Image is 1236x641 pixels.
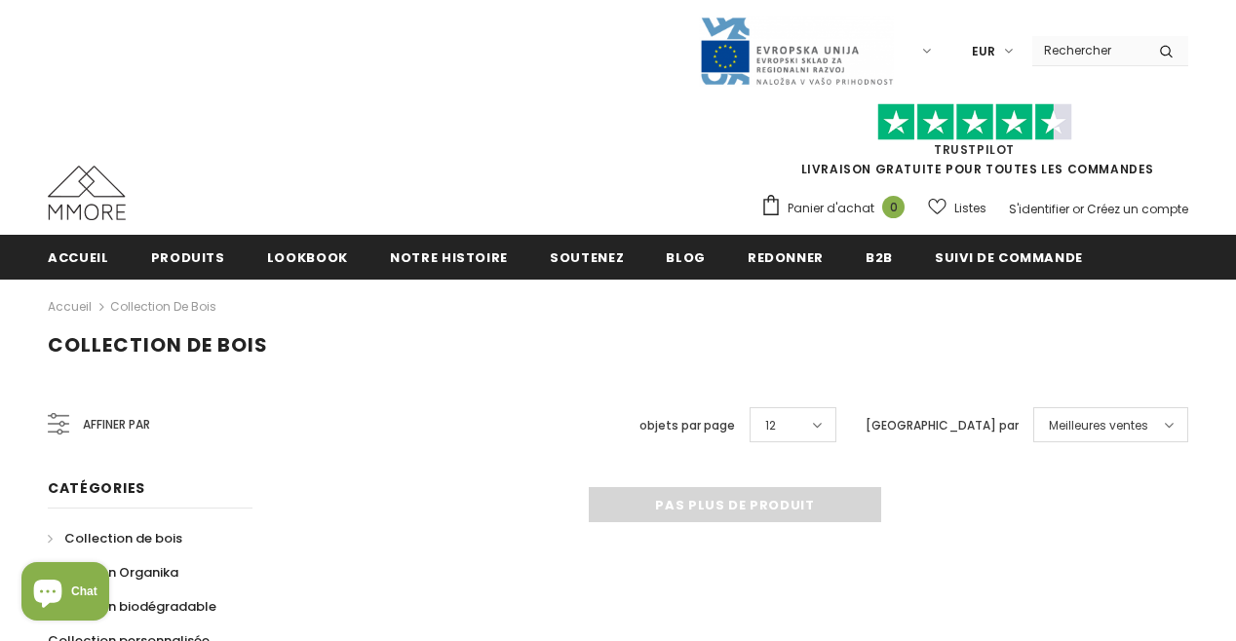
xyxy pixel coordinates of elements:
a: Panier d'achat 0 [760,194,914,223]
img: Javni Razpis [699,16,894,87]
a: Lookbook [267,235,348,279]
input: Search Site [1032,36,1144,64]
a: Notre histoire [390,235,508,279]
a: Accueil [48,295,92,319]
span: Redonner [748,248,824,267]
a: Collection Organika [48,555,178,589]
span: Accueil [48,248,109,267]
a: B2B [866,235,893,279]
span: Notre histoire [390,248,508,267]
a: Redonner [748,235,824,279]
span: EUR [972,42,995,61]
span: Panier d'achat [788,199,874,218]
img: Cas MMORE [48,166,126,220]
a: Créez un compte [1087,201,1188,217]
span: or [1072,201,1084,217]
span: Blog [666,248,706,267]
span: LIVRAISON GRATUITE POUR TOUTES LES COMMANDES [760,112,1188,177]
a: soutenez [550,235,624,279]
label: objets par page [639,416,735,435]
span: 0 [882,196,905,218]
label: [GEOGRAPHIC_DATA] par [866,416,1019,435]
span: Collection de bois [48,331,268,358]
span: Suivi de commande [935,248,1083,267]
inbox-online-store-chat: Shopify online store chat [16,562,115,625]
a: Suivi de commande [935,235,1083,279]
a: Produits [151,235,225,279]
a: Blog [666,235,706,279]
a: Listes [928,191,986,225]
img: Faites confiance aux étoiles pilotes [877,103,1072,141]
a: Collection de bois [48,521,182,555]
span: 12 [765,416,776,435]
a: Javni Razpis [699,42,894,58]
a: Collection biodégradable [48,589,216,623]
span: Affiner par [83,414,150,435]
span: Listes [954,199,986,218]
span: Meilleures ventes [1049,416,1148,435]
span: Collection biodégradable [48,597,216,616]
span: B2B [866,248,893,267]
a: Accueil [48,235,109,279]
span: Collection de bois [64,529,182,547]
a: S'identifier [1009,201,1069,217]
span: Lookbook [267,248,348,267]
span: soutenez [550,248,624,267]
a: Collection de bois [110,298,216,315]
span: Produits [151,248,225,267]
a: TrustPilot [934,141,1015,158]
span: Catégories [48,478,145,498]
